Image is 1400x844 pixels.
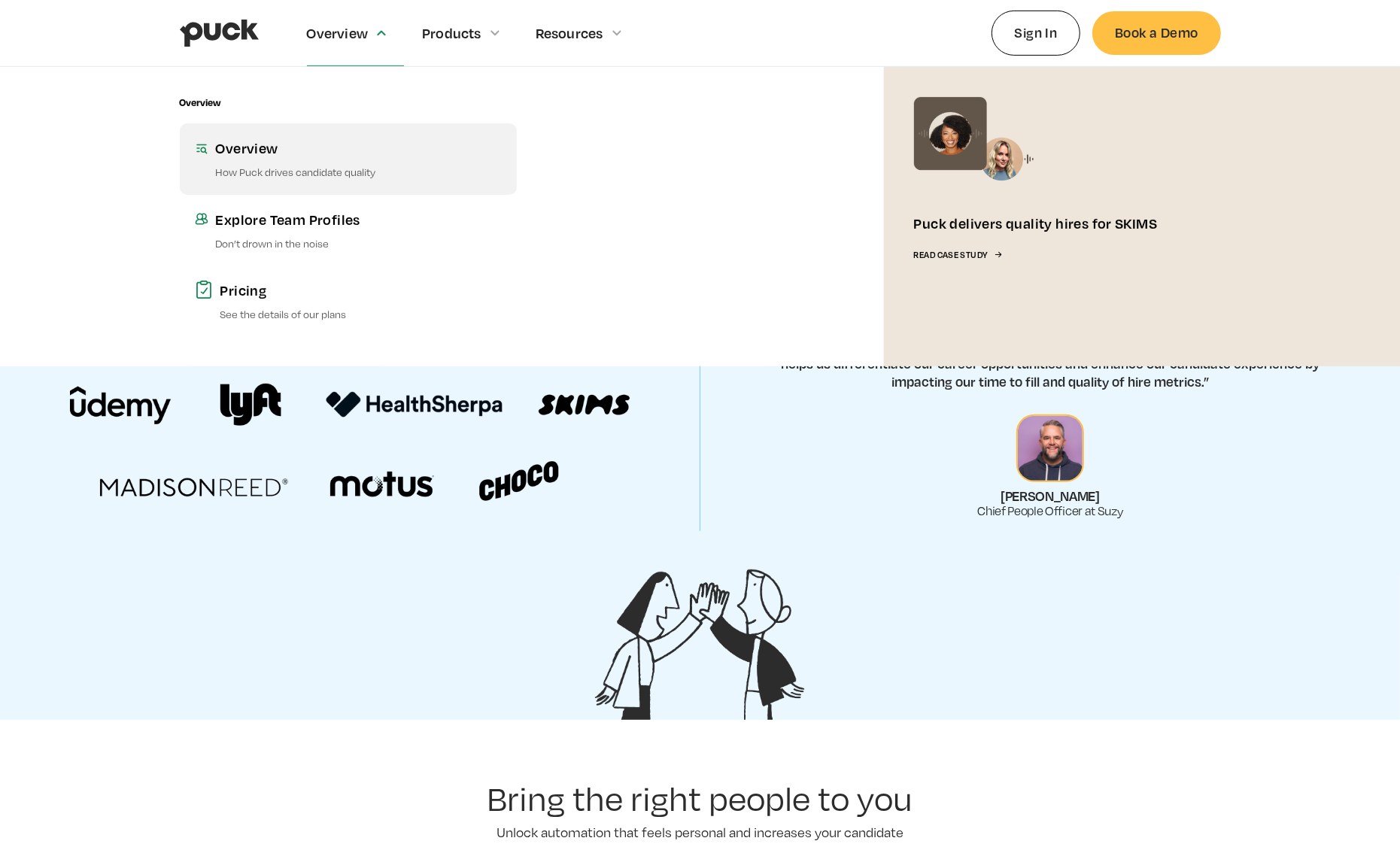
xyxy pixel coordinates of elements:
div: Puck delivers quality hires for SKIMS [914,214,1158,232]
p: See the details of our plans [220,307,502,321]
h2: Bring the right people to you [478,780,922,818]
div: Read Case Study [914,250,988,260]
p: How Puck drives candidate quality [216,165,502,179]
p: Don’t drown in the noise [216,236,502,250]
div: Explore Team Profiles [216,210,502,229]
a: Book a Demo [1092,11,1220,54]
div: Overview [180,97,221,108]
div: [PERSON_NAME] [1001,488,1100,504]
div: Overview [307,25,369,41]
div: Pricing [220,281,502,299]
a: PricingSee the details of our plans [180,266,517,336]
a: Puck delivers quality hires for SKIMSRead Case Study [884,67,1221,366]
div: Products [422,25,481,41]
div: Chief People Officer at Suzy [977,504,1122,518]
a: OverviewHow Puck drives candidate quality [180,123,517,194]
a: Explore Team ProfilesDon’t drown in the noise [180,195,517,266]
div: Overview [216,138,502,157]
a: Sign In [992,11,1081,55]
div: Resources [536,25,603,41]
